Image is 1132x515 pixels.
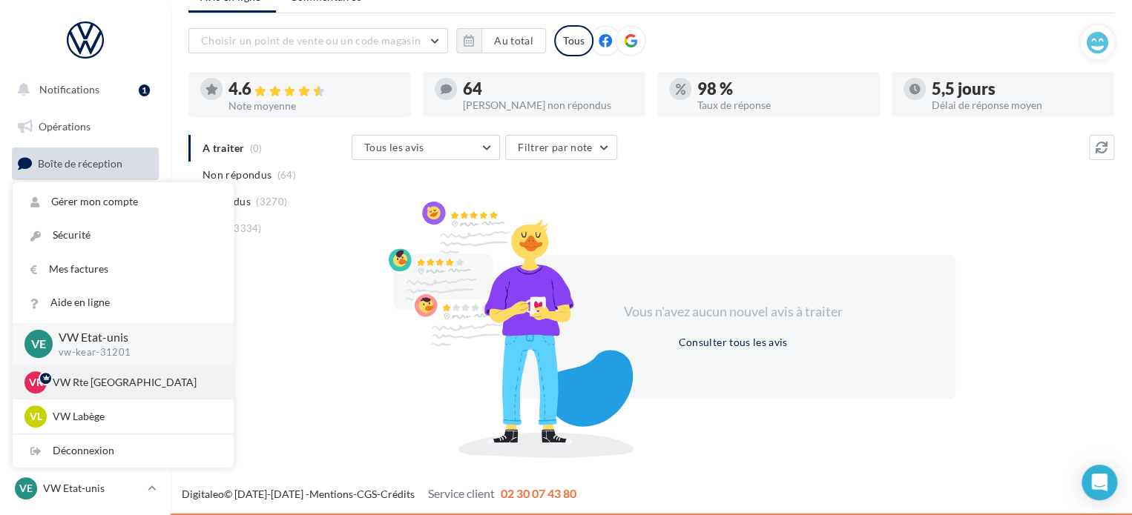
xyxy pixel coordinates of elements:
[932,100,1102,110] div: Délai de réponse moyen
[501,486,576,500] span: 02 30 07 43 80
[9,333,162,365] a: Calendrier
[357,488,377,500] a: CGS
[605,302,860,322] div: Vous n'avez aucun nouvel avis à traiter
[13,286,234,319] a: Aide en ligne
[9,186,162,217] a: Visibilité en ligne
[9,74,156,105] button: Notifications 1
[59,329,210,346] p: VW Etat-unis
[53,375,216,390] p: VW Rte [GEOGRAPHIC_DATA]
[9,111,162,142] a: Opérations
[19,481,33,496] span: VE
[182,488,224,500] a: Digitaleo
[456,28,546,53] button: Au total
[228,101,399,111] div: Note moyenne
[9,223,162,254] a: Campagnes
[256,196,287,207] span: (3270)
[231,222,262,234] span: (3334)
[9,296,162,328] a: Médiathèque
[463,81,634,97] div: 64
[182,488,576,500] span: © [DATE]-[DATE] - - -
[672,333,793,351] button: Consulter tous les avis
[554,25,593,56] div: Tous
[13,253,234,286] a: Mes factures
[13,185,234,219] a: Gérer mon compte
[9,147,162,179] a: Boîte de réception
[39,120,91,133] span: Opérations
[53,409,216,424] p: VW Labège
[188,28,448,53] button: Choisir un point de vente ou un code magasin
[31,336,46,353] span: VE
[277,169,296,181] span: (64)
[463,100,634,110] div: [PERSON_NAME] non répondus
[12,474,159,502] a: VE VW Etat-unis
[697,81,868,97] div: 98 %
[428,486,495,500] span: Service client
[481,28,546,53] button: Au total
[30,409,42,424] span: VL
[352,135,500,160] button: Tous les avis
[29,375,43,390] span: VR
[381,488,415,500] a: Crédits
[228,81,399,98] div: 4.6
[39,83,99,96] span: Notifications
[59,346,210,359] p: vw-kear-31201
[13,219,234,252] a: Sécurité
[505,135,617,160] button: Filtrer par note
[139,84,150,96] div: 1
[697,100,868,110] div: Taux de réponse
[201,34,421,47] span: Choisir un point de vente ou un code magasin
[43,481,142,496] p: VW Etat-unis
[309,488,353,500] a: Mentions
[9,370,162,413] a: PLV et print personnalisable
[203,167,272,182] span: Non répondus
[932,81,1102,97] div: 5,5 jours
[9,259,162,290] a: Contacts
[9,419,162,463] a: Campagnes DataOnDemand
[13,434,234,468] div: Déconnexion
[364,141,424,153] span: Tous les avis
[1082,465,1117,500] div: Open Intercom Messenger
[38,157,122,170] span: Boîte de réception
